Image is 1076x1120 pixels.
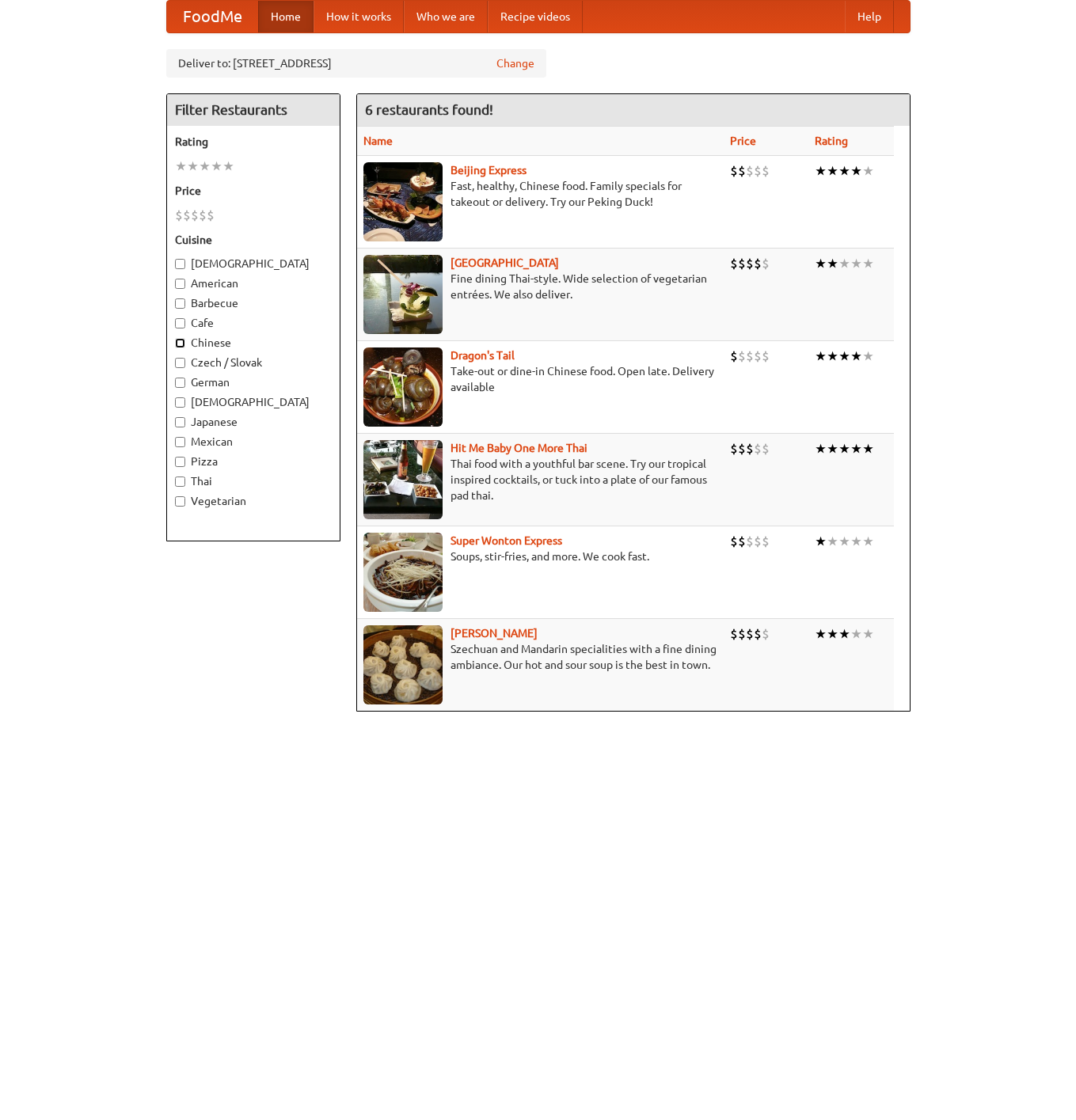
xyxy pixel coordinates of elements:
label: Japanese [175,414,332,430]
li: ★ [850,533,862,550]
li: $ [762,625,770,643]
p: Fine dining Thai-style. Wide selection of vegetarian entrées. We also deliver. [363,271,718,302]
li: $ [175,207,183,224]
li: $ [754,347,762,365]
a: Rating [815,135,848,147]
li: ★ [850,255,862,272]
h4: Filter Restaurants [167,94,340,126]
li: $ [730,533,738,550]
li: $ [199,207,207,224]
li: ★ [838,625,850,643]
li: ★ [862,162,874,180]
p: Fast, healthy, Chinese food. Family specials for takeout or delivery. Try our Peking Duck! [363,178,718,210]
label: Cafe [175,315,332,331]
li: $ [754,440,762,457]
li: $ [762,533,770,550]
h5: Rating [175,134,332,150]
li: $ [746,162,754,180]
li: $ [746,440,754,457]
li: ★ [827,255,838,272]
input: Czech / Slovak [175,358,185,368]
img: beijing.jpg [363,162,443,241]
p: Szechuan and Mandarin specialities with a fine dining ambiance. Our hot and sour soup is the best... [363,641,718,673]
a: Super Wonton Express [451,534,562,547]
input: Japanese [175,417,185,427]
li: $ [762,347,770,365]
a: FoodMe [167,1,258,32]
li: ★ [862,440,874,457]
input: Barbecue [175,298,185,309]
a: Who we are [404,1,488,32]
label: German [175,374,332,390]
input: [DEMOGRAPHIC_DATA] [175,259,185,269]
label: Pizza [175,454,332,469]
img: satay.jpg [363,255,443,334]
p: Take-out or dine-in Chinese food. Open late. Delivery available [363,363,718,395]
ng-pluralize: 6 restaurants found! [365,102,493,117]
li: $ [762,440,770,457]
li: $ [754,255,762,272]
li: ★ [827,625,838,643]
a: Dragon's Tail [451,349,515,362]
li: ★ [838,255,850,272]
a: Recipe videos [488,1,583,32]
li: $ [738,347,746,365]
li: ★ [850,162,862,180]
li: $ [754,625,762,643]
a: Price [730,135,756,147]
label: Chinese [175,335,332,351]
li: ★ [838,440,850,457]
li: $ [754,533,762,550]
li: ★ [827,440,838,457]
li: ★ [850,440,862,457]
li: $ [730,625,738,643]
li: ★ [827,533,838,550]
a: [GEOGRAPHIC_DATA] [451,256,559,269]
h5: Cuisine [175,232,332,248]
li: $ [183,207,191,224]
li: ★ [815,347,827,365]
a: Beijing Express [451,164,527,177]
li: ★ [862,347,874,365]
li: $ [762,255,770,272]
li: ★ [211,158,222,175]
li: ★ [187,158,199,175]
label: American [175,275,332,291]
label: [DEMOGRAPHIC_DATA] [175,256,332,271]
label: Barbecue [175,295,332,311]
li: ★ [827,347,838,365]
li: ★ [838,162,850,180]
li: $ [738,625,746,643]
li: $ [191,207,199,224]
li: $ [738,255,746,272]
input: Vegetarian [175,496,185,507]
li: $ [207,207,215,224]
h5: Price [175,183,332,199]
li: $ [746,255,754,272]
label: Thai [175,473,332,489]
input: German [175,378,185,388]
li: $ [738,533,746,550]
img: superwonton.jpg [363,533,443,612]
img: shandong.jpg [363,625,443,704]
li: $ [746,625,754,643]
label: Czech / Slovak [175,355,332,370]
a: Home [258,1,314,32]
li: $ [738,162,746,180]
a: Change [496,55,534,71]
label: [DEMOGRAPHIC_DATA] [175,394,332,410]
li: ★ [815,255,827,272]
li: ★ [815,162,827,180]
li: ★ [850,625,862,643]
li: $ [730,255,738,272]
a: [PERSON_NAME] [451,627,538,640]
li: ★ [199,158,211,175]
li: ★ [815,440,827,457]
a: How it works [314,1,404,32]
li: ★ [862,533,874,550]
